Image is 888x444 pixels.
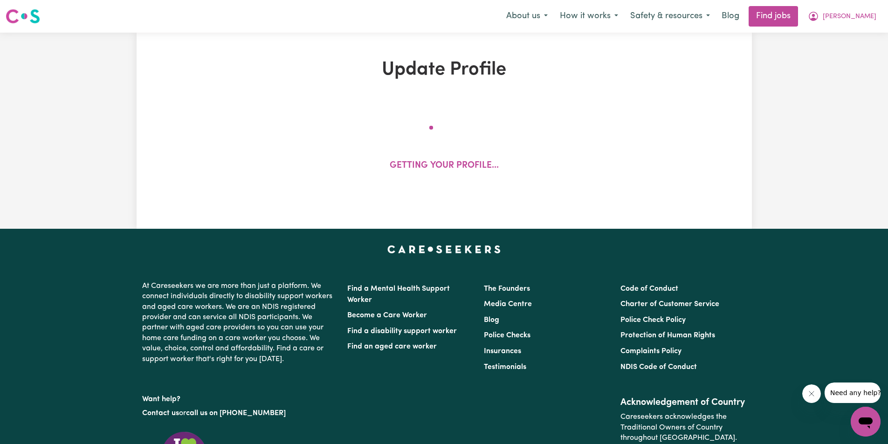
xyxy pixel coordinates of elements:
iframe: Message from company [825,383,881,403]
p: or [142,404,336,422]
a: Find jobs [749,6,798,27]
img: Careseekers logo [6,8,40,25]
a: NDIS Code of Conduct [620,363,697,371]
a: Police Checks [484,332,530,339]
a: The Founders [484,285,530,293]
button: My Account [802,7,882,26]
iframe: Close message [802,384,821,403]
a: Contact us [142,410,179,417]
a: Code of Conduct [620,285,678,293]
button: Safety & resources [624,7,716,26]
a: Complaints Policy [620,348,681,355]
iframe: Button to launch messaging window [851,407,881,437]
h1: Update Profile [245,59,644,81]
span: [PERSON_NAME] [823,12,876,22]
p: At Careseekers we are more than just a platform. We connect individuals directly to disability su... [142,277,336,368]
a: Police Check Policy [620,316,686,324]
a: Become a Care Worker [347,312,427,319]
a: Find a disability support worker [347,328,457,335]
a: Insurances [484,348,521,355]
a: Media Centre [484,301,532,308]
a: Careseekers home page [387,246,501,253]
a: Find a Mental Health Support Worker [347,285,450,304]
p: Getting your profile... [390,159,499,173]
a: Careseekers logo [6,6,40,27]
a: Charter of Customer Service [620,301,719,308]
a: Blog [716,6,745,27]
a: Protection of Human Rights [620,332,715,339]
p: Want help? [142,390,336,404]
a: call us on [PHONE_NUMBER] [186,410,286,417]
a: Testimonials [484,363,526,371]
button: How it works [554,7,624,26]
span: Need any help? [6,7,56,14]
h2: Acknowledgement of Country [620,397,746,408]
a: Blog [484,316,499,324]
a: Find an aged care worker [347,343,437,350]
button: About us [500,7,554,26]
